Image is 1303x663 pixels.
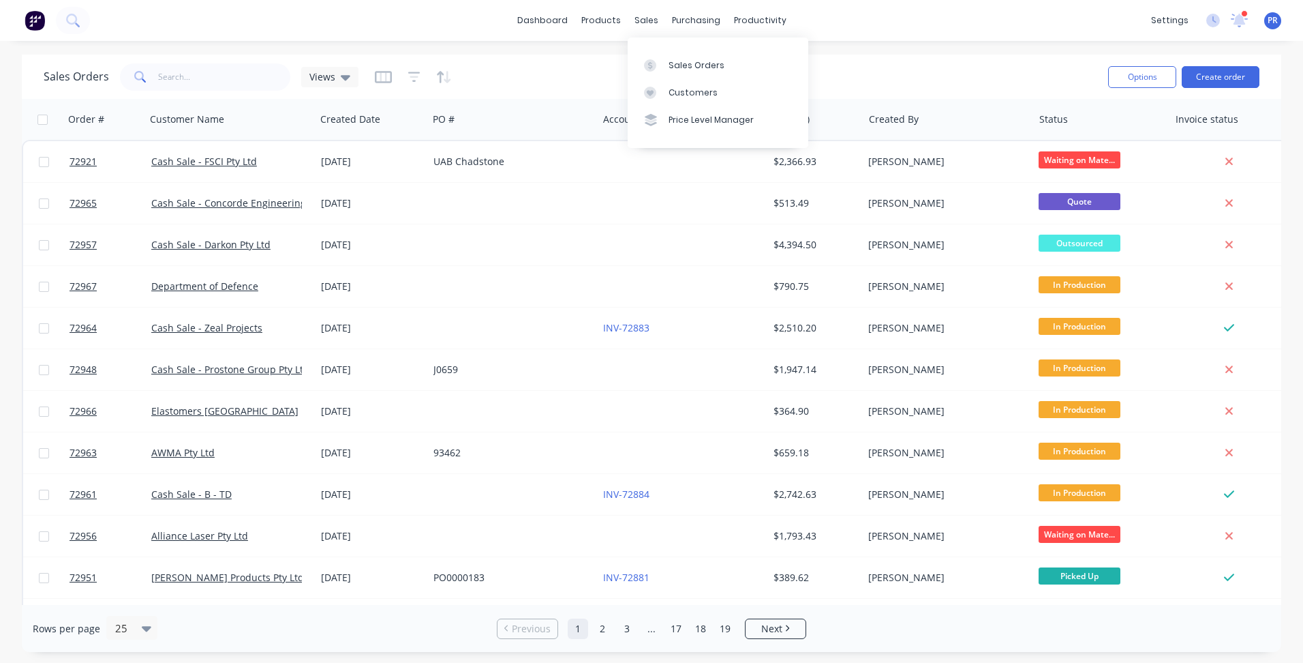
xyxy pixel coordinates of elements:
[321,529,423,543] div: [DATE]
[151,363,309,376] a: Cash Sale - Prostone Group Pty Ltd
[70,446,97,460] span: 72963
[512,622,551,636] span: Previous
[70,488,97,501] span: 72961
[1039,443,1120,460] span: In Production
[70,391,151,432] a: 72966
[70,516,151,557] a: 72956
[628,79,808,106] a: Customers
[628,51,808,78] a: Sales Orders
[70,363,97,377] span: 72948
[868,363,1020,377] div: [PERSON_NAME]
[1108,66,1176,88] button: Options
[150,113,224,126] div: Customer Name
[70,404,97,418] span: 72966
[70,432,151,473] a: 72963
[70,599,151,640] a: 72962
[1144,10,1195,31] div: settings
[1039,235,1120,252] span: Outsourced
[628,106,808,134] a: Price Level Manager
[603,321,649,334] a: INV-72883
[868,446,1020,460] div: [PERSON_NAME]
[868,155,1020,168] div: [PERSON_NAME]
[1039,568,1120,585] span: Picked Up
[669,59,724,72] div: Sales Orders
[1268,14,1278,27] span: PR
[1039,401,1120,418] span: In Production
[773,363,853,377] div: $1,947.14
[773,196,853,210] div: $513.49
[151,529,248,542] a: Alliance Laser Pty Ltd
[869,113,919,126] div: Created By
[151,196,346,209] a: Cash Sale - Concorde Engineering Services
[433,446,585,460] div: 93462
[433,363,585,377] div: J0659
[1039,484,1120,501] span: In Production
[70,238,97,252] span: 72957
[1039,318,1120,335] span: In Production
[151,280,258,293] a: Department of Defence
[773,404,853,418] div: $364.90
[321,238,423,252] div: [DATE]
[1039,113,1068,126] div: Status
[1039,151,1120,168] span: Waiting on Mate...
[603,113,693,126] div: Accounting Order #
[309,70,335,84] span: Views
[868,321,1020,335] div: [PERSON_NAME]
[715,619,735,639] a: Page 19
[70,196,97,210] span: 72965
[151,238,271,251] a: Cash Sale - Darkon Pty Ltd
[1039,359,1120,377] span: In Production
[592,619,613,639] a: Page 2
[868,571,1020,585] div: [PERSON_NAME]
[868,280,1020,293] div: [PERSON_NAME]
[321,155,423,168] div: [DATE]
[1039,193,1120,210] span: Quote
[70,557,151,598] a: 72951
[320,113,380,126] div: Created Date
[70,529,97,543] span: 72956
[568,619,588,639] a: Page 1 is your current page
[868,488,1020,501] div: [PERSON_NAME]
[868,196,1020,210] div: [PERSON_NAME]
[321,280,423,293] div: [DATE]
[68,113,104,126] div: Order #
[1039,526,1120,543] span: Waiting on Mate...
[773,529,853,543] div: $1,793.43
[44,70,109,83] h1: Sales Orders
[746,622,806,636] a: Next page
[433,155,585,168] div: UAB Chadstone
[603,488,649,501] a: INV-72884
[773,238,853,252] div: $4,394.50
[628,10,665,31] div: sales
[690,619,711,639] a: Page 18
[321,321,423,335] div: [DATE]
[773,571,853,585] div: $389.62
[491,619,812,639] ul: Pagination
[70,141,151,182] a: 72921
[70,155,97,168] span: 72921
[151,321,262,334] a: Cash Sale - Zeal Projects
[574,10,628,31] div: products
[25,10,45,31] img: Factory
[33,622,100,636] span: Rows per page
[158,63,291,91] input: Search...
[151,571,304,584] a: [PERSON_NAME] Products Pty Ltd
[70,474,151,515] a: 72961
[151,488,232,501] a: Cash Sale - B - TD
[603,571,649,584] a: INV-72881
[70,224,151,265] a: 72957
[70,571,97,585] span: 72951
[773,321,853,335] div: $2,510.20
[70,183,151,224] a: 72965
[1182,66,1259,88] button: Create order
[641,619,662,639] a: Jump forward
[321,446,423,460] div: [DATE]
[151,155,257,168] a: Cash Sale - FSCI Pty Ltd
[70,349,151,390] a: 72948
[761,622,782,636] span: Next
[321,488,423,501] div: [DATE]
[773,488,853,501] div: $2,742.63
[666,619,686,639] a: Page 17
[669,87,718,99] div: Customers
[617,619,637,639] a: Page 3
